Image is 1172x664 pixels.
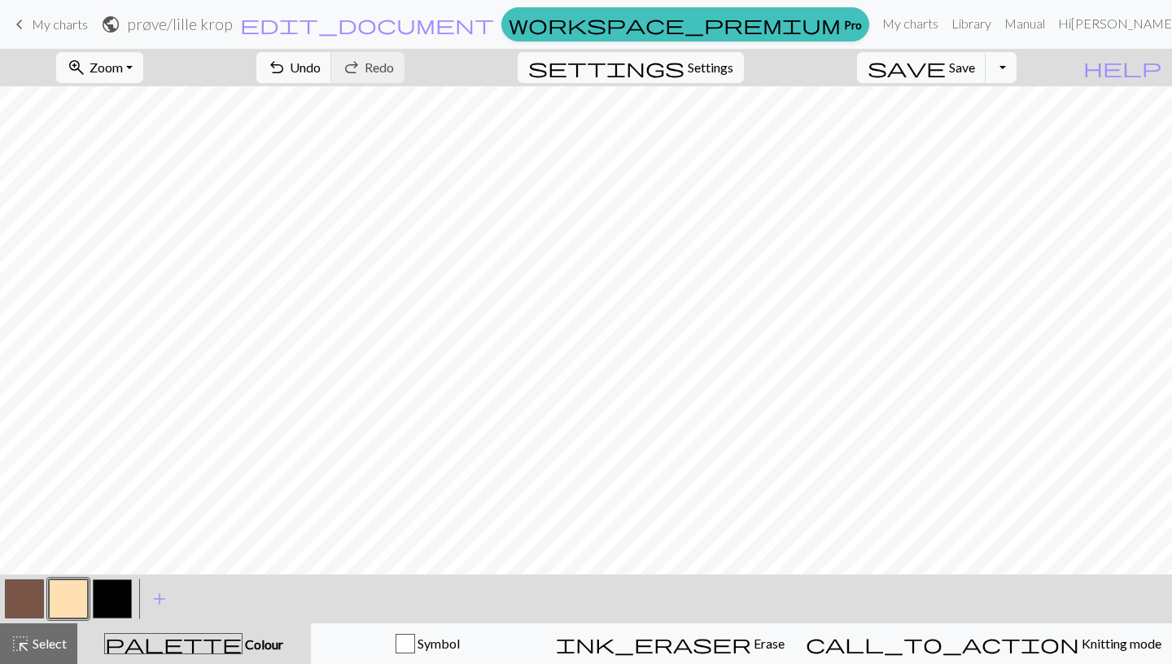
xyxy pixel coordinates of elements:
span: palette [105,632,242,655]
span: ink_eraser [556,632,751,655]
span: workspace_premium [509,13,841,36]
button: Undo [256,52,332,83]
span: Knitting mode [1079,636,1161,651]
span: edit_document [240,13,494,36]
span: help [1083,56,1161,79]
a: Pro [501,7,869,41]
button: Colour [77,623,311,664]
span: Settings [688,58,733,77]
button: SettingsSettings [518,52,744,83]
i: Settings [528,58,684,77]
a: My charts [10,11,88,38]
span: Colour [243,636,283,652]
span: Symbol [415,636,460,651]
button: Symbol [311,623,545,664]
button: Save [857,52,986,83]
button: Zoom [56,52,143,83]
span: public [101,13,120,36]
a: My charts [876,7,945,40]
span: keyboard_arrow_left [10,13,29,36]
span: Erase [751,636,785,651]
span: Undo [290,59,321,75]
a: Manual [998,7,1052,40]
span: My charts [32,16,88,32]
h2: prøve / lille krop [127,15,233,33]
span: undo [267,56,286,79]
span: highlight_alt [11,632,30,655]
span: Zoom [90,59,123,75]
span: Select [30,636,67,651]
span: zoom_in [67,56,86,79]
span: call_to_action [806,632,1079,655]
span: add [150,588,169,610]
button: Erase [545,623,795,664]
span: settings [528,56,684,79]
span: Save [949,59,975,75]
span: save [868,56,946,79]
button: Knitting mode [795,623,1172,664]
a: Library [945,7,998,40]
